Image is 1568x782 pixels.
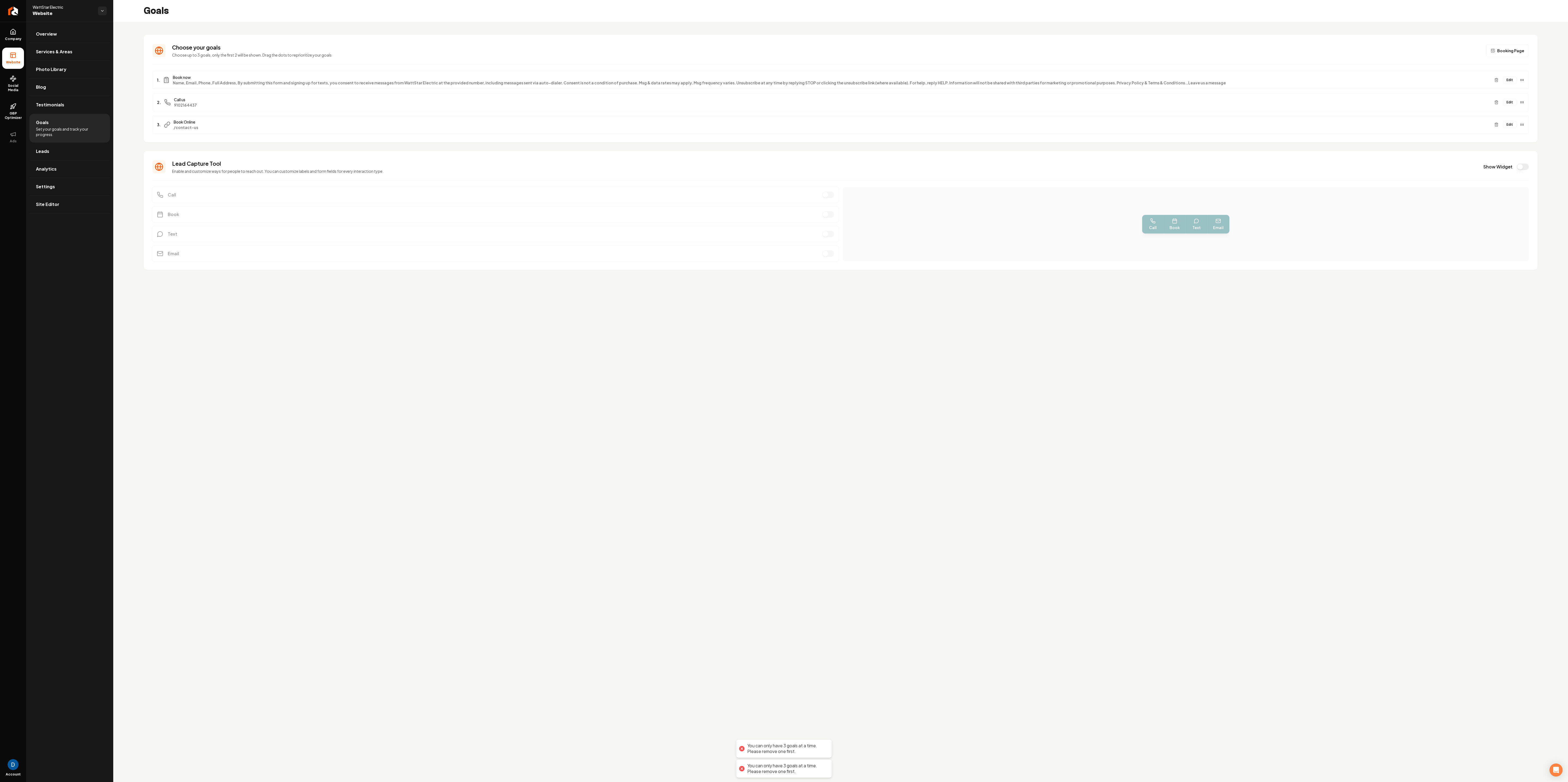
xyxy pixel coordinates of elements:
span: 3. [157,122,161,127]
a: Testimonials [29,96,110,113]
a: Leads [29,143,110,160]
span: Leads [36,148,49,155]
span: GBP Optimizer [2,111,24,120]
span: 9102164437 [174,102,1490,108]
span: Account [6,772,21,777]
a: Photo Library [29,61,110,78]
a: Site Editor [29,196,110,213]
p: Choose up to 3 goals, only the first 2 will be shown. Drag the dots to reprioritize your goals [172,52,1480,58]
button: Edit [1503,121,1517,128]
p: Enable and customize ways for people to reach out. You can customize labels and form fields for e... [172,168,1477,174]
span: Set your goals and track your progress. [36,126,103,137]
img: Rebolt Logo [8,7,18,15]
span: Website [33,10,94,17]
li: 1.Book nowName, Email, Phone, Full Address, By submitting this form and signing up for texts, you... [152,71,1529,89]
a: Settings [29,178,110,195]
span: Booking Page [1497,48,1524,53]
button: Edit [1503,76,1517,84]
span: Settings [36,183,55,190]
span: Photo Library [36,66,66,73]
span: Social Media [2,84,24,92]
span: Site Editor [36,201,59,208]
a: Company [2,24,24,45]
button: Open user button [8,759,19,770]
span: Company [3,37,24,41]
span: Name, Email, Phone, Full Address, By submitting this form and signing up for texts, you consent t... [173,80,1490,85]
span: Book Online [174,119,1490,125]
button: Ads [2,127,24,148]
h3: Choose your goals [172,44,1480,51]
h3: Lead Capture Tool [172,160,1477,167]
button: Edit [1503,99,1517,106]
span: Analytics [36,166,57,172]
h2: Goals [144,5,169,16]
a: Overview [29,25,110,43]
div: You can only have 3 goals at a time. Please remove one first. [747,763,826,774]
span: Call us [174,97,1490,102]
a: Services & Areas [29,43,110,60]
span: Goals [36,119,49,126]
span: 2. [157,100,161,105]
span: Ads [8,139,19,143]
label: Show Widget [1483,164,1512,170]
span: Services & Areas [36,48,72,55]
a: Social Media [2,71,24,97]
span: Testimonials [36,101,64,108]
button: Booking Page [1486,44,1529,57]
div: Open Intercom Messenger [1549,763,1563,777]
li: 2.Call us9102164437Edit [152,93,1529,111]
span: Overview [36,31,57,37]
span: WattStar Electric [33,4,94,10]
a: Analytics [29,160,110,178]
a: Blog [29,78,110,96]
span: Blog [36,84,46,90]
span: Website [4,60,23,64]
img: David Rice [8,759,19,770]
li: 3.Book Online/contact-usEdit [152,116,1529,134]
span: Book now [173,75,1490,80]
a: GBP Optimizer [2,99,24,124]
div: You can only have 3 goals at a time. Please remove one first. [747,743,826,755]
span: /contact-us [174,125,1490,130]
span: 1. [157,77,160,83]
